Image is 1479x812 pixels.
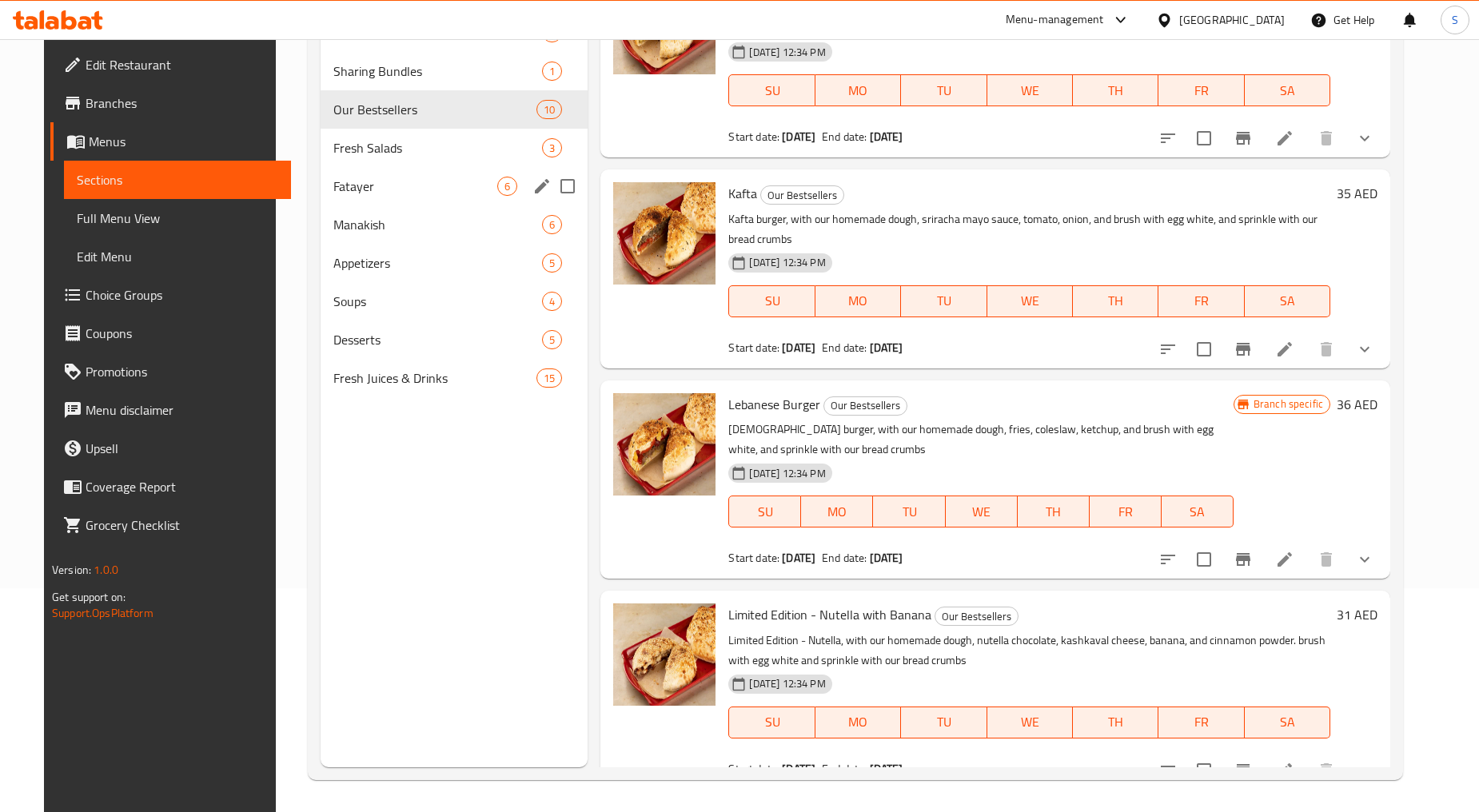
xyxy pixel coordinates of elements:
[901,74,987,106] button: TU
[333,253,542,273] span: Appetizers
[1158,285,1244,317] button: FR
[537,102,561,117] span: 10
[728,603,931,627] span: Limited Edition - Nutella with Banana
[1158,707,1244,738] button: FR
[994,710,1066,734] span: WE
[77,247,278,266] span: Edit Menu
[1073,74,1158,106] button: TH
[823,396,907,416] div: Our Bestsellers
[50,506,291,544] a: Grocery Checklist
[728,209,1330,249] p: Kafta burger, with our homemade dough, sriracha mayo sauce, tomato, onion, and brush with egg whi...
[1245,285,1330,317] button: SA
[1247,396,1330,412] span: Branch specific
[1165,710,1238,734] span: FR
[946,496,1018,527] button: WE
[50,314,291,352] a: Coupons
[543,294,561,309] span: 4
[1079,289,1152,312] span: TH
[728,181,757,205] span: Kafta
[1307,540,1345,579] button: delete
[736,710,808,734] span: SU
[1355,550,1374,569] svg: Show Choices
[907,710,980,734] span: TU
[333,138,542,157] span: Fresh Salads
[1355,761,1374,780] svg: Show Choices
[86,439,278,458] span: Upsell
[321,359,588,397] div: Fresh Juices & Drinks15
[1168,500,1227,523] span: SA
[542,215,562,234] div: items
[86,285,278,304] span: Choice Groups
[728,631,1330,671] p: Limited Edition - Nutella, with our homemade dough, nutella chocolate, kashkaval cheese, banana, ...
[77,170,278,189] span: Sections
[536,100,562,119] div: items
[542,330,562,349] div: items
[760,185,844,205] div: Our Bestsellers
[333,215,542,234] span: Manakish
[333,292,542,311] span: Soups
[743,45,831,60] span: [DATE] 12:34 PM
[543,332,561,348] span: 5
[728,420,1233,460] p: [DEMOGRAPHIC_DATA] burger, with our homemade dough, fries, coleslaw, ketchup, and brush with egg ...
[542,292,562,311] div: items
[1158,74,1244,106] button: FR
[1187,543,1221,576] span: Select to update
[543,64,561,79] span: 1
[1345,119,1384,157] button: show more
[64,199,291,237] a: Full Menu View
[1251,79,1324,102] span: SA
[1307,119,1345,157] button: delete
[52,603,153,623] a: Support.OpsPlatform
[822,547,867,568] span: End date:
[321,320,588,359] div: Desserts5
[86,94,278,113] span: Branches
[1162,496,1234,527] button: SA
[1149,751,1187,790] button: sort-choices
[86,400,278,420] span: Menu disclaimer
[1224,330,1262,368] button: Branch-specific-item
[89,132,278,151] span: Menus
[333,330,542,349] span: Desserts
[728,496,801,527] button: SU
[613,393,716,496] img: Lebanese Burger
[52,587,126,607] span: Get support on:
[822,126,867,147] span: End date:
[1096,500,1155,523] span: FR
[736,289,808,312] span: SU
[1224,540,1262,579] button: Branch-specific-item
[1149,330,1187,368] button: sort-choices
[822,758,867,779] span: End date:
[1079,79,1152,102] span: TH
[879,500,939,523] span: TU
[952,500,1011,523] span: WE
[542,138,562,157] div: items
[1452,11,1458,29] span: S
[1073,285,1158,317] button: TH
[50,46,291,84] a: Edit Restaurant
[815,285,901,317] button: MO
[1245,74,1330,106] button: SA
[761,186,843,205] span: Our Bestsellers
[743,466,831,481] span: [DATE] 12:34 PM
[50,468,291,506] a: Coverage Report
[870,547,903,568] b: [DATE]
[907,289,980,312] span: TU
[728,707,815,738] button: SU
[321,90,588,129] div: Our Bestsellers10
[1187,332,1221,366] span: Select to update
[1090,496,1162,527] button: FR
[86,324,278,343] span: Coupons
[1251,710,1324,734] span: SA
[1224,751,1262,790] button: Branch-specific-item
[1024,500,1083,523] span: TH
[542,253,562,273] div: items
[1275,761,1294,780] a: Edit menu item
[1337,182,1377,205] h6: 35 AED
[1149,540,1187,579] button: sort-choices
[1187,754,1221,787] span: Select to update
[86,477,278,496] span: Coverage Report
[613,603,716,706] img: Limited Edition - Nutella with Banana
[1245,707,1330,738] button: SA
[728,337,779,358] span: Start date:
